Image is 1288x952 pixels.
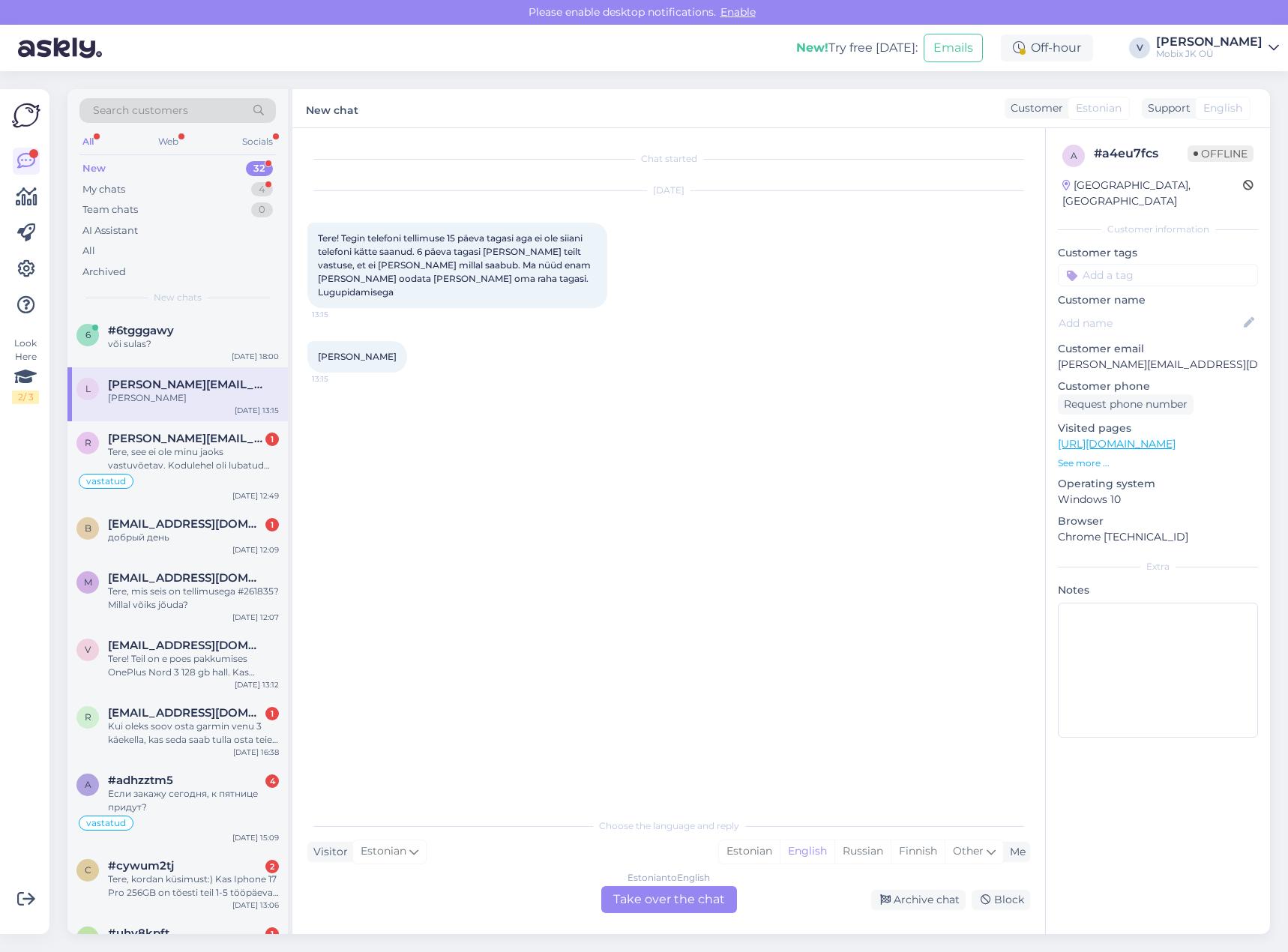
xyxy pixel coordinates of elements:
div: 4 [265,774,279,788]
div: # a4eu7fcs [1094,145,1188,163]
div: Tere, see ei ole minu jaoks vastuvõetav. Kodulehel oli lubatud tarne kuni 5 tööpäeva. Andke teada... [108,445,279,472]
div: [DATE] 15:09 [232,832,279,843]
span: u [84,932,91,943]
p: Customer email [1058,341,1258,357]
p: Customer name [1058,292,1258,308]
p: Customer tags [1058,245,1258,261]
div: [DATE] 13:12 [235,679,279,690]
div: 0 [251,202,273,217]
div: English [780,840,834,863]
div: [DATE] 12:07 [232,612,279,623]
div: Kui oleks soov osta garmin venu 3 käekella, kas seda saab tulla osta teie turu 34 poest? [108,720,279,747]
div: 1 [265,433,279,446]
div: Tere, mis seis on tellimusega #261835? Millal võiks jõuda? [108,585,279,612]
span: r [85,437,91,448]
div: Customer [1005,100,1063,116]
img: Askly Logo [12,101,40,130]
span: 13:15 [312,309,368,320]
div: [PERSON_NAME] [108,391,279,405]
span: #adhzztm5 [108,774,173,787]
div: My chats [82,182,125,197]
span: English [1203,100,1242,116]
span: a [85,779,91,790]
span: [PERSON_NAME] [318,351,397,362]
div: добрый день [108,531,279,544]
span: b [85,522,91,534]
span: lauri.enn@gmail.com [108,378,264,391]
p: Chrome [TECHNICAL_ID] [1058,529,1258,545]
div: Visitor [307,844,348,860]
span: v [85,644,91,655]
div: Customer information [1058,223,1258,236]
span: m [84,576,92,588]
span: Offline [1188,145,1254,162]
span: #cywum2tj [108,859,174,873]
div: Try free [DATE]: [796,39,918,57]
b: New! [796,40,828,55]
div: Block [972,890,1030,910]
p: Browser [1058,513,1258,529]
div: [PERSON_NAME] [1156,36,1263,48]
div: või sulas? [108,337,279,351]
div: All [82,244,95,259]
div: Tere! Teil on e poes pakkumises OnePlus Nord 3 128 gb hall. Kas saadavus on tõesti reaalne, milli... [108,652,279,679]
label: New chat [306,98,358,118]
div: New [82,161,106,176]
span: r [85,711,91,723]
span: #6tgggawy [108,324,174,337]
div: Off-hour [1001,34,1093,61]
div: Russian [834,840,891,863]
div: Finnish [891,840,945,863]
div: [DATE] [307,184,1030,197]
span: l [85,383,91,394]
p: Visited pages [1058,421,1258,436]
div: Choose the language and reply [307,819,1030,833]
a: [PERSON_NAME]Mobix JK OÜ [1156,36,1279,60]
span: binarwelt@gmail.com [108,517,264,531]
div: Extra [1058,560,1258,573]
div: [DATE] 13:06 [232,900,279,911]
div: [GEOGRAPHIC_DATA], [GEOGRAPHIC_DATA] [1062,178,1243,209]
span: vanderselllauri@hot.ee [108,639,264,652]
span: vastatud [86,819,126,828]
input: Add a tag [1058,264,1258,286]
span: vastatud [86,477,126,486]
span: rene.rajaste@mail.ee [108,432,264,445]
span: raymondtahevli@gmail.com [108,706,264,720]
p: Operating system [1058,476,1258,492]
div: [DATE] 18:00 [232,351,279,362]
span: Enable [716,5,760,19]
div: Mobix JK OÜ [1156,48,1263,60]
p: Customer phone [1058,379,1258,394]
a: [URL][DOMAIN_NAME] [1058,437,1176,451]
div: Web [155,132,181,151]
div: 32 [246,161,273,176]
div: All [79,132,97,151]
div: 1 [265,707,279,720]
span: 13:15 [312,373,368,385]
span: madisespam@gmail.com [108,571,264,585]
div: Estonian to English [628,871,710,885]
span: Search customers [93,103,188,118]
div: [DATE] 16:38 [233,747,279,758]
div: 2 / 3 [12,391,39,404]
p: See more ... [1058,457,1258,470]
span: Estonian [361,843,406,860]
span: Tere! Tegin telefoni tellimuse 15 päeva tagasi aga ei ole siiani telefoni kätte saanud. 6 päeva t... [318,232,593,298]
div: Socials [239,132,276,151]
span: a [1071,150,1077,161]
div: Tere, kordan küsimust:) Kas Iphone 17 Pro 256GB on tõesti teil 1-5 tööpäeva jooksul saadaval? [108,873,279,900]
span: 6 [85,329,91,340]
div: Team chats [82,202,138,217]
span: Other [953,844,984,858]
div: Support [1142,100,1191,116]
div: Если закажу сегодня, к пятнице придут? [108,787,279,814]
span: Estonian [1076,100,1122,116]
div: Request phone number [1058,394,1194,415]
div: AI Assistant [82,223,138,238]
input: Add name [1059,315,1241,331]
div: Archived [82,265,126,280]
div: 2 [265,860,279,873]
span: #uhy8kpft [108,927,169,940]
div: Take over the chat [601,886,737,913]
